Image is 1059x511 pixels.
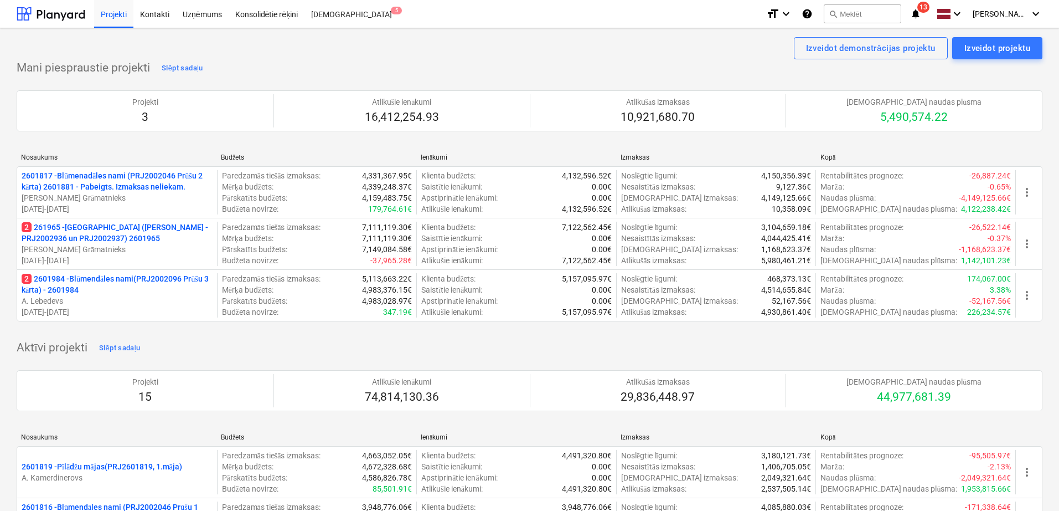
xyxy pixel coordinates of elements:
[761,450,811,461] p: 3,180,121.73€
[22,306,213,318] p: [DATE] - [DATE]
[592,181,612,192] p: 0.00€
[1004,458,1059,511] iframe: Chat Widget
[370,255,412,266] p: -37,965.28€
[969,170,1011,181] p: -26,887.24€
[621,154,812,161] div: Izmaksas
[222,273,321,284] p: Paredzamās tiešās izmaksas :
[362,273,412,284] p: 5,113,663.22€
[779,7,793,21] i: keyboard_arrow_down
[802,7,813,21] i: Zināšanu pamats
[132,110,158,125] p: 3
[362,450,412,461] p: 4,663,052.05€
[820,181,844,192] p: Marža :
[820,433,1011,442] div: Kopā
[959,244,1011,255] p: -1,168,623.37€
[421,181,482,192] p: Saistītie ienākumi :
[365,96,439,108] p: Atlikušie ienākumi
[621,110,695,125] p: 10,921,680.70
[767,273,811,284] p: 468,373.13€
[362,170,412,181] p: 4,331,367.95€
[222,181,273,192] p: Mērķa budžets :
[362,233,412,244] p: 7,111,119.30€
[96,339,143,357] button: Slēpt sadaļu
[362,181,412,192] p: 4,339,248.37€
[222,284,273,295] p: Mērķa budžets :
[132,390,158,405] p: 15
[829,9,838,18] span: search
[421,483,483,494] p: Atlikušie ienākumi :
[22,274,32,284] span: 2
[772,203,811,214] p: 10,358.09€
[621,192,738,203] p: [DEMOGRAPHIC_DATA] izmaksas :
[621,96,695,108] p: Atlikušās izmaksas
[222,450,321,461] p: Paredzamās tiešās izmaksas :
[362,244,412,255] p: 7,149,084.58€
[222,461,273,472] p: Mērķa budžets :
[820,483,957,494] p: [DEMOGRAPHIC_DATA] naudas plūsma :
[562,170,612,181] p: 4,132,596.52€
[846,110,981,125] p: 5,490,574.22
[621,255,687,266] p: Atlikušās izmaksas :
[592,472,612,483] p: 0.00€
[132,376,158,387] p: Projekti
[365,110,439,125] p: 16,412,254.93
[22,222,213,244] p: 261965 - [GEOGRAPHIC_DATA] ([PERSON_NAME] - PRJ2002936 un PRJ2002937) 2601965
[562,273,612,284] p: 5,157,095.97€
[592,233,612,244] p: 0.00€
[961,255,1011,266] p: 1,142,101.23€
[824,4,901,23] button: Meklēt
[22,461,182,472] p: 2601819 - Pīlādžu mājas(PRJ2601819, 1.māja)
[373,483,412,494] p: 85,501.91€
[421,433,612,442] div: Ienākumi
[621,181,695,192] p: Nesaistītās izmaksas :
[222,244,287,255] p: Pārskatīts budžets :
[950,7,964,21] i: keyboard_arrow_down
[820,222,903,233] p: Rentabilitātes prognoze :
[959,192,1011,203] p: -4,149,125.66€
[592,295,612,306] p: 0.00€
[820,244,876,255] p: Naudas plūsma :
[421,233,482,244] p: Saistītie ienākumi :
[969,222,1011,233] p: -26,522.14€
[969,295,1011,306] p: -52,167.56€
[21,154,212,161] div: Nosaukums
[222,170,321,181] p: Paredzamās tiešās izmaksas :
[362,472,412,483] p: 4,586,826.78€
[17,340,87,356] p: Aktīvi projekti
[1020,289,1034,302] span: more_vert
[621,461,695,472] p: Nesaistītās izmaksas :
[621,483,687,494] p: Atlikušās izmaksas :
[562,255,612,266] p: 7,122,562.45€
[988,233,1011,244] p: -0.37%
[365,376,439,387] p: Atlikušie ienākumi
[846,96,981,108] p: [DEMOGRAPHIC_DATA] naudas plūsma
[383,306,412,318] p: 347.19€
[221,433,412,442] div: Budžets
[820,273,903,284] p: Rentabilitātes prognoze :
[766,7,779,21] i: format_size
[820,192,876,203] p: Naudas plūsma :
[621,306,687,318] p: Atlikušās izmaksas :
[1029,7,1042,21] i: keyboard_arrow_down
[592,461,612,472] p: 0.00€
[159,59,206,77] button: Slēpt sadaļu
[621,390,695,405] p: 29,836,448.97
[820,295,876,306] p: Naudas plūsma :
[776,181,811,192] p: 9,127.36€
[761,284,811,295] p: 4,514,655.84€
[162,62,203,75] div: Slēpt sadaļu
[761,222,811,233] p: 3,104,659.18€
[222,306,278,318] p: Budžeta novirze :
[132,96,158,108] p: Projekti
[761,244,811,255] p: 1,168,623.37€
[421,222,476,233] p: Klienta budžets :
[592,284,612,295] p: 0.00€
[959,472,1011,483] p: -2,049,321.64€
[421,192,497,203] p: Apstiprinātie ienākumi :
[22,295,213,306] p: A. Lebedevs
[761,233,811,244] p: 4,044,425.41€
[761,192,811,203] p: 4,149,125.66€
[794,37,948,59] button: Izveidot demonstrācijas projektu
[820,284,844,295] p: Marža :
